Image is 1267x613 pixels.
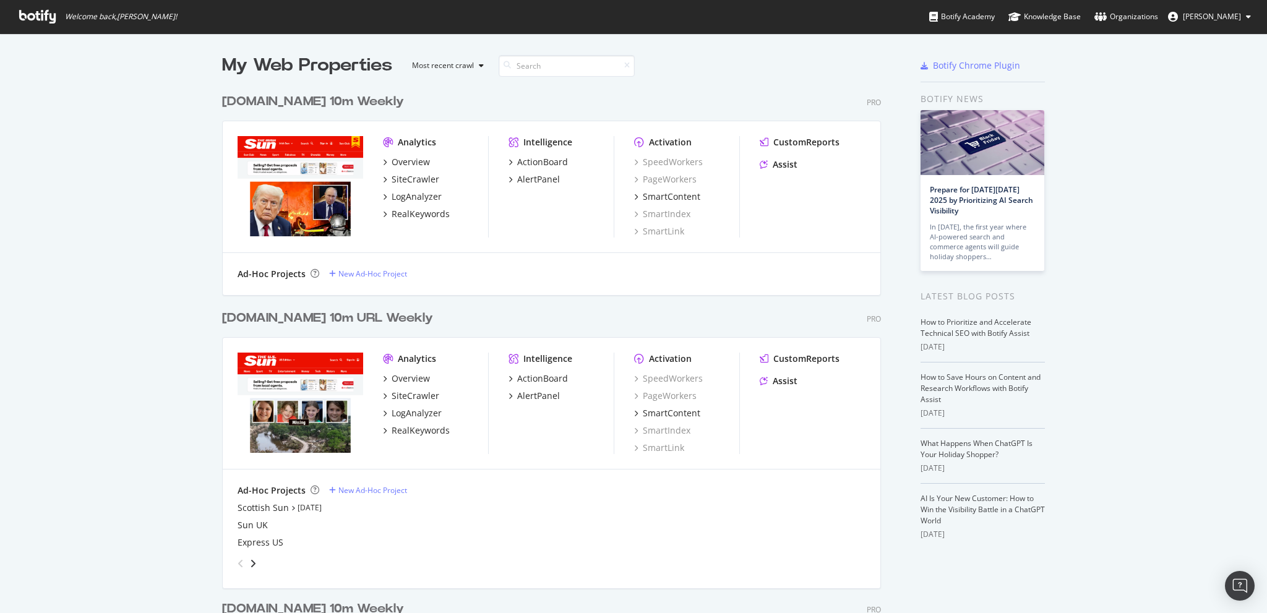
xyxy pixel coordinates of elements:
div: ActionBoard [517,156,568,168]
a: SiteCrawler [383,173,439,186]
a: Assist [760,375,797,387]
a: Sun UK [238,519,268,531]
a: SmartIndex [634,424,690,437]
div: LogAnalyzer [392,407,442,419]
div: [DATE] [921,529,1045,540]
div: RealKeywords [392,424,450,437]
div: Pro [867,314,881,324]
a: AI Is Your New Customer: How to Win the Visibility Battle in a ChatGPT World [921,493,1045,526]
div: Analytics [398,353,436,365]
div: New Ad-Hoc Project [338,268,407,279]
a: [DOMAIN_NAME] 10m URL Weekly [222,309,438,327]
div: SmartContent [643,191,700,203]
div: Overview [392,372,430,385]
a: ActionBoard [509,156,568,168]
a: SmartLink [634,442,684,454]
a: LogAnalyzer [383,407,442,419]
div: [DATE] [921,408,1045,419]
span: Welcome back, [PERSON_NAME] ! [65,12,177,22]
div: SmartContent [643,407,700,419]
div: New Ad-Hoc Project [338,485,407,495]
div: Activation [649,136,692,148]
a: SiteCrawler [383,390,439,402]
a: Overview [383,156,430,168]
a: RealKeywords [383,424,450,437]
div: Ad-Hoc Projects [238,484,306,497]
div: Open Intercom Messenger [1225,571,1255,601]
a: PageWorkers [634,173,697,186]
div: Intelligence [523,136,572,148]
a: [DATE] [298,502,322,513]
div: [DATE] [921,463,1045,474]
div: Overview [392,156,430,168]
a: SpeedWorkers [634,156,703,168]
div: Botify news [921,92,1045,106]
div: Analytics [398,136,436,148]
div: Assist [773,158,797,171]
a: CustomReports [760,136,840,148]
div: angle-left [233,554,249,573]
a: PageWorkers [634,390,697,402]
img: www.The-Sun.com [238,353,363,453]
div: CustomReports [773,353,840,365]
div: AlertPanel [517,173,560,186]
a: New Ad-Hoc Project [329,268,407,279]
a: Express US [238,536,283,549]
div: ActionBoard [517,372,568,385]
a: RealKeywords [383,208,450,220]
div: Organizations [1094,11,1158,23]
a: AlertPanel [509,173,560,186]
div: In [DATE], the first year where AI-powered search and commerce agents will guide holiday shoppers… [930,222,1035,262]
div: Botify Academy [929,11,995,23]
a: SmartLink [634,225,684,238]
a: ActionBoard [509,372,568,385]
a: SmartIndex [634,208,690,220]
input: Search [499,55,635,77]
a: Botify Chrome Plugin [921,59,1020,72]
a: New Ad-Hoc Project [329,485,407,495]
a: SpeedWorkers [634,372,703,385]
div: Pro [867,97,881,108]
a: Scottish Sun [238,502,289,514]
a: How to Save Hours on Content and Research Workflows with Botify Assist [921,372,1041,405]
div: AlertPanel [517,390,560,402]
div: LogAnalyzer [392,191,442,203]
div: [DATE] [921,341,1045,353]
div: CustomReports [773,136,840,148]
div: [DOMAIN_NAME] 10m Weekly [222,93,404,111]
div: Botify Chrome Plugin [933,59,1020,72]
div: My Web Properties [222,53,392,78]
a: Prepare for [DATE][DATE] 2025 by Prioritizing AI Search Visibility [930,184,1033,216]
img: thesun.ie [238,136,363,236]
div: Knowledge Base [1008,11,1081,23]
div: RealKeywords [392,208,450,220]
div: Latest Blog Posts [921,289,1045,303]
div: Ad-Hoc Projects [238,268,306,280]
a: How to Prioritize and Accelerate Technical SEO with Botify Assist [921,317,1031,338]
span: Richard Deng [1183,11,1241,22]
a: CustomReports [760,353,840,365]
div: SiteCrawler [392,173,439,186]
div: Activation [649,353,692,365]
a: SmartContent [634,407,700,419]
div: Most recent crawl [412,62,474,69]
a: AlertPanel [509,390,560,402]
a: [DOMAIN_NAME] 10m Weekly [222,93,409,111]
a: SmartContent [634,191,700,203]
div: Intelligence [523,353,572,365]
div: angle-right [249,557,257,570]
a: Overview [383,372,430,385]
button: Most recent crawl [402,56,489,75]
a: Assist [760,158,797,171]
